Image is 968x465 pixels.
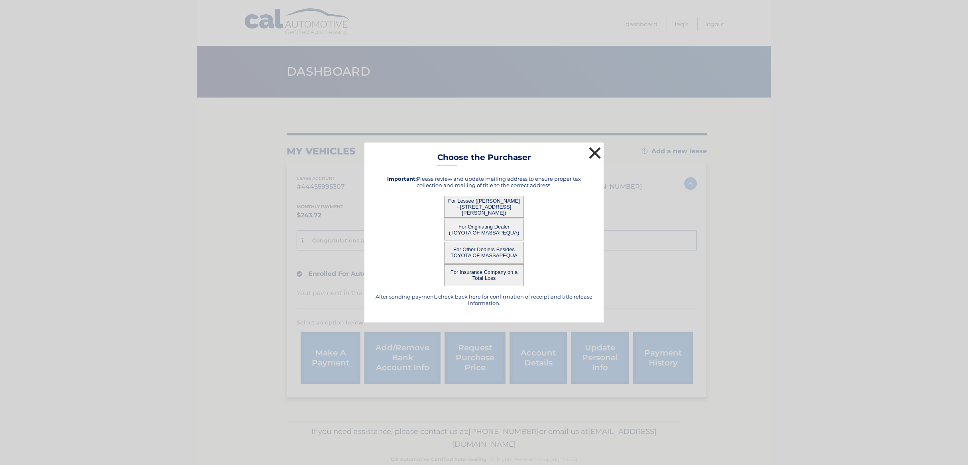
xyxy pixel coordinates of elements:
[387,176,417,182] strong: Important:
[444,242,524,264] button: For Other Dealers Besides TOYOTA OF MASSAPEQUA
[437,152,531,166] h3: Choose the Purchaser
[444,219,524,240] button: For Originating Dealer (TOYOTA OF MASSAPEQUA)
[444,196,524,218] button: For Lessee ([PERSON_NAME] - [STREET_ADDRESS][PERSON_NAME])
[374,293,594,306] h5: After sending payment, check back here for confirmation of receipt and title release information.
[587,145,603,161] button: ×
[374,176,594,188] h5: Please review and update mailing address to ensure proper tax collection and mailing of title to ...
[444,264,524,286] button: For Insurance Company on a Total Loss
